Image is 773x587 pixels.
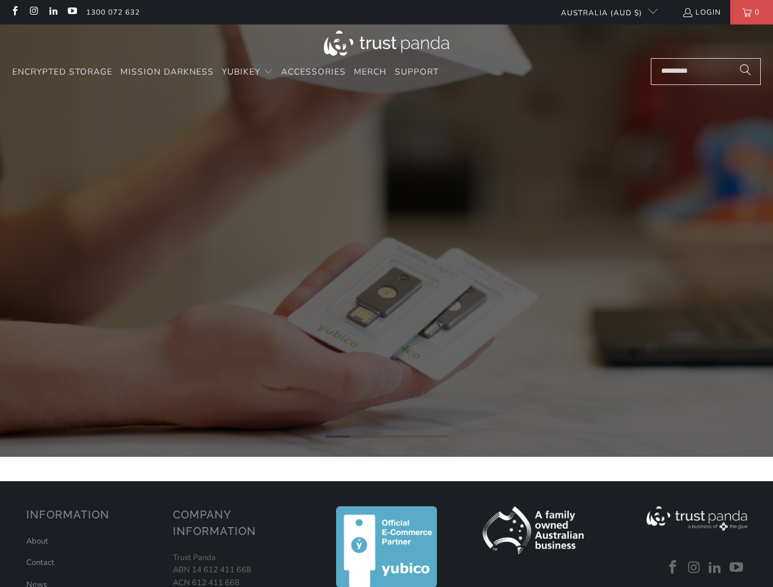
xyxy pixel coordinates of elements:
[12,58,439,87] nav: Translation missing: en.navigation.header.main_nav
[26,536,48,547] a: About
[395,58,439,87] a: Support
[67,7,77,17] a: Trust Panda Australia on YouTube
[86,6,140,19] a: 1300 072 632
[664,560,683,576] a: Trust Panda Australia on Facebook
[354,58,387,87] a: Merch
[120,58,214,87] a: Mission Darkness
[682,6,721,19] a: Login
[706,560,725,576] a: Trust Panda Australia on LinkedIn
[423,435,448,438] li: Page dot 5
[222,58,273,87] summary: YubiKey
[395,66,439,78] span: Support
[12,66,112,78] span: Encrypted Storage
[12,58,112,87] a: Encrypted Storage
[28,7,38,17] a: Trust Panda Australia on Instagram
[399,435,423,438] li: Page dot 4
[350,435,375,438] li: Page dot 2
[354,66,387,78] span: Merch
[48,7,58,17] a: Trust Panda Australia on LinkedIn
[281,66,346,78] span: Accessories
[9,7,20,17] a: Trust Panda Australia on Facebook
[222,66,260,78] span: YubiKey
[375,435,399,438] li: Page dot 3
[326,435,350,438] li: Page dot 1
[685,560,703,576] a: Trust Panda Australia on Instagram
[728,560,746,576] a: Trust Panda Australia on YouTube
[281,58,346,87] a: Accessories
[120,66,214,78] span: Mission Darkness
[26,557,54,568] a: Contact
[651,58,761,85] input: Search...
[730,58,761,85] button: Search
[324,31,449,56] img: Trust Panda Australia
